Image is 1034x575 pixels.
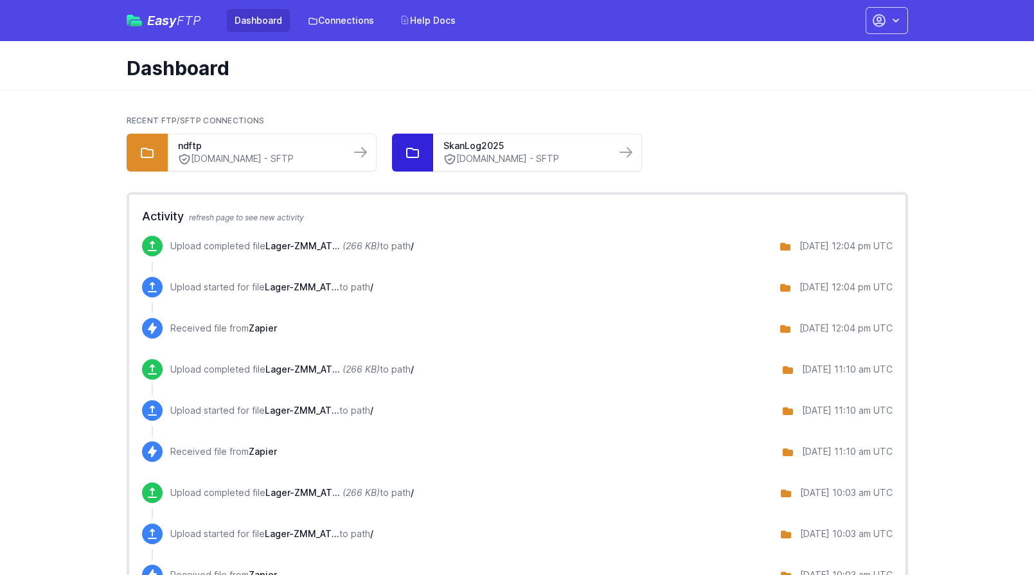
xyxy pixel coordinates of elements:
[170,486,414,499] p: Upload completed file to path
[227,9,290,32] a: Dashboard
[178,152,340,166] a: [DOMAIN_NAME] - SFTP
[799,281,893,294] div: [DATE] 12:04 pm UTC
[802,404,893,417] div: [DATE] 11:10 am UTC
[127,116,908,126] h2: Recent FTP/SFTP Connections
[170,322,277,335] p: Received file from
[443,139,605,152] a: SkanLog2025
[343,487,380,498] i: (266 KB)
[265,240,340,251] span: Lager-ZMM_ATP_QUANTITY_SHOW_N976.csv
[370,528,373,539] span: /
[443,152,605,166] a: [DOMAIN_NAME] - SFTP
[265,487,340,498] span: Lager-ZMM_ATP_QUANTITY_SHOW_N976.csv
[249,446,277,457] span: Zapier
[370,405,373,416] span: /
[142,208,893,226] h2: Activity
[411,364,414,375] span: /
[178,139,340,152] a: ndftp
[411,487,414,498] span: /
[170,240,414,252] p: Upload completed file to path
[265,281,339,292] span: Lager-ZMM_ATP_QUANTITY_SHOW_N976.csv
[170,404,373,417] p: Upload started for file to path
[127,57,898,80] h1: Dashboard
[147,14,201,27] span: Easy
[170,281,373,294] p: Upload started for file to path
[802,363,893,376] div: [DATE] 11:10 am UTC
[799,240,893,252] div: [DATE] 12:04 pm UTC
[189,213,304,222] span: refresh page to see new activity
[300,9,382,32] a: Connections
[411,240,414,251] span: /
[177,13,201,28] span: FTP
[343,364,380,375] i: (266 KB)
[802,445,893,458] div: [DATE] 11:10 am UTC
[249,323,277,333] span: Zapier
[800,486,893,499] div: [DATE] 10:03 am UTC
[800,527,893,540] div: [DATE] 10:03 am UTC
[265,528,339,539] span: Lager-ZMM_ATP_QUANTITY_SHOW_N976.csv
[170,363,414,376] p: Upload completed file to path
[799,322,893,335] div: [DATE] 12:04 pm UTC
[170,445,277,458] p: Received file from
[370,281,373,292] span: /
[127,14,201,27] a: EasyFTP
[392,9,463,32] a: Help Docs
[127,15,142,26] img: easyftp_logo.png
[265,364,340,375] span: Lager-ZMM_ATP_QUANTITY_SHOW_N976.csv
[343,240,380,251] i: (266 KB)
[170,527,373,540] p: Upload started for file to path
[265,405,339,416] span: Lager-ZMM_ATP_QUANTITY_SHOW_N976.csv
